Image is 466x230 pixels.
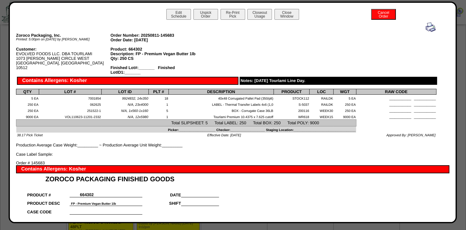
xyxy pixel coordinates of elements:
[310,107,334,113] td: WEEK30
[111,47,205,51] div: Product: 664302
[168,89,274,95] th: DESCRIPTION
[149,113,169,119] td: 1
[168,101,274,107] td: LABEL - Thermal Transfer Labels 4x6 (1,0
[17,133,43,137] span: 38.17 Pick Ticket
[168,95,274,101] td: 40x48 Corrugated Pallet Pad (350/plt)
[39,113,101,119] td: VOL110623-11201-2332
[27,173,219,183] td: ZOROCO PACKAGING FINISHED GOODS
[142,189,181,197] td: DATE
[39,95,101,101] td: 7001854
[334,89,356,95] th: WGT
[27,206,70,214] td: CASE CODE
[16,107,39,113] td: 250 EA
[221,9,245,20] button: Re-PrintPick
[356,89,436,95] th: RAW CODE
[371,9,396,20] button: CancelOrder
[310,89,334,95] th: LOC
[39,89,101,95] th: LOT #
[128,103,148,107] span: N/A, 23x4000
[16,95,39,101] td: 5 EA
[111,65,205,75] div: Finished Lot#:_______ Finished LotID1:_______
[310,101,334,107] td: RAILDK
[356,113,436,119] td: ____________ ____________
[122,97,148,101] span: 9924832, 14x350
[17,77,238,85] div: Contains Allergens: Kosher
[356,101,436,107] td: ____________ ____________
[16,22,436,157] div: Production Average Case Weight:_________ ~ Production Average Unit Weight:_________ Case Label Sa...
[16,113,39,119] td: 9000 EA
[16,89,39,95] th: QTY
[168,107,274,113] td: BOX - Corrugate Case 36LB
[27,197,70,206] td: PRODUCT DESC
[111,56,205,61] div: Qty: 250 CS
[39,107,101,113] td: 251522-1
[27,214,70,223] td: LOT NUMBER
[111,33,205,38] div: Order Number: 20250811-145683
[149,107,169,113] td: 5
[386,133,436,137] span: Approved By: [PERSON_NAME]
[193,9,218,20] button: UnpickOrder
[101,89,148,95] th: LOT ID
[274,95,310,101] td: STOCK112
[334,101,356,107] td: 250 EA
[16,120,356,126] td: Total SLIPSHEET: 5 Total LABEL: 250 Total BOX: 250 Total POLY: 9000
[274,9,299,20] button: CloseWindow
[274,89,310,95] th: PRODUCT
[27,189,70,197] td: PRODUCT #
[39,101,101,107] td: 062625
[274,101,310,107] td: S-5037
[274,113,310,119] td: WR618
[240,77,437,85] div: Notes: [DATE] Tourlami Line Day.
[142,197,181,206] td: SHIFT
[16,47,111,70] div: EVOLVED FOODS LLC. DBA TOURLAMI 1073 [PERSON_NAME] CIRCLE WEST [GEOGRAPHIC_DATA], [GEOGRAPHIC_DAT...
[128,115,148,119] span: N/A, 12x5980
[16,33,111,38] div: Zoroco Packaging, Inc.
[111,51,205,56] div: Description: FP - Premium Vegan Butter 1lb
[111,38,205,42] div: Order Date: [DATE]
[16,101,39,107] td: 250 EA
[334,95,356,101] td: 5 EA
[247,9,272,20] button: CloseoutUsage
[426,22,436,32] img: print.gif
[166,9,191,20] button: EditSchedule
[274,107,310,113] td: 200116
[149,101,169,107] td: 1
[16,126,356,132] td: Picker:____________________ Checker:___________________ Staging Location:________________________...
[334,113,356,119] td: 9000 EA
[149,89,169,95] th: PLT #
[356,107,436,113] td: ____________ ____________
[334,107,356,113] td: 250 EA
[356,95,436,101] td: ____________ ____________
[310,113,334,119] td: WEEK15
[71,202,116,206] font: FP - Premium Vegan Butter 1lb
[70,189,104,197] td: 664302
[16,47,111,51] div: Customer:
[274,14,300,18] a: CloseWindow
[121,109,148,113] span: N/A, 1x560-1x160
[16,165,449,173] div: Contains Allergens: Kosher
[16,38,111,41] div: Printed: 5:00pm on [DATE] by [PERSON_NAME]
[207,133,241,137] span: Effective Date: [DATE]
[310,95,334,101] td: RAILDK
[168,113,274,119] td: Tourlami Premium 10.4375 x 7.625 cutoff
[149,95,169,101] td: 18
